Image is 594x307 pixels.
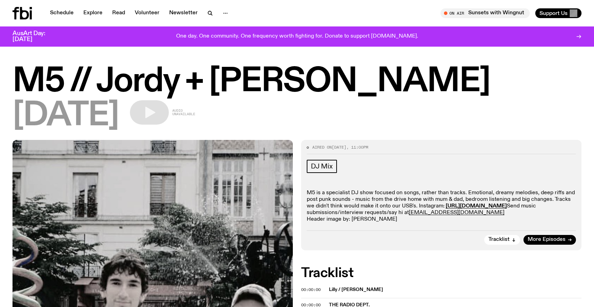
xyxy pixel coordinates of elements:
[446,203,507,209] a: [URL][DOMAIN_NAME]
[172,109,195,116] span: Audio unavailable
[484,235,520,245] button: Tracklist
[535,8,581,18] button: Support Us
[409,210,504,215] a: [EMAIL_ADDRESS][DOMAIN_NAME]
[523,235,576,245] a: More Episodes
[528,237,566,242] span: More Episodes
[329,286,577,293] span: Lilly / [PERSON_NAME]
[301,267,581,280] h2: Tracklist
[46,8,78,18] a: Schedule
[108,8,129,18] a: Read
[488,237,510,242] span: Tracklist
[165,8,202,18] a: Newsletter
[13,31,57,42] h3: AusArt Day: [DATE]
[539,10,568,16] span: Support Us
[312,144,332,150] span: Aired on
[307,160,337,173] a: DJ Mix
[346,144,368,150] span: , 11:00pm
[13,66,581,97] h1: M5 // Jordy + [PERSON_NAME]
[301,303,321,307] button: 00:00:00
[79,8,107,18] a: Explore
[301,287,321,292] span: 00:00:00
[311,163,333,170] span: DJ Mix
[332,144,346,150] span: [DATE]
[301,288,321,292] button: 00:00:00
[440,8,530,18] button: On AirSunsets with Wingnut
[307,190,576,223] p: M5 is a specialist DJ show focused on songs, rather than tracks. Emotional, dreamy melodies, deep...
[13,100,119,132] span: [DATE]
[176,33,418,40] p: One day. One community. One frequency worth fighting for. Donate to support [DOMAIN_NAME].
[131,8,164,18] a: Volunteer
